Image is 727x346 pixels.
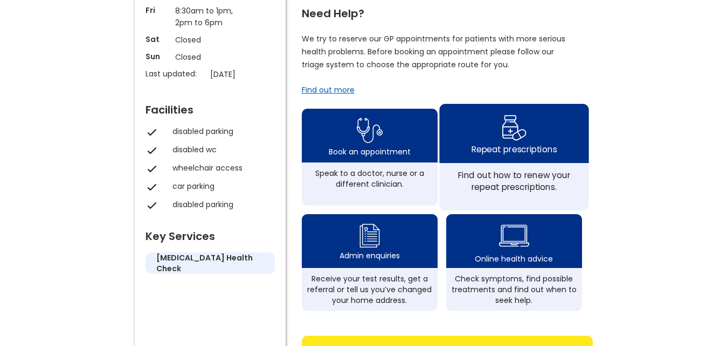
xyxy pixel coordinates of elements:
[329,146,411,157] div: Book an appointment
[146,51,170,62] p: Sun
[146,68,205,79] p: Last updated:
[499,218,529,253] img: health advice icon
[302,84,355,95] a: Find out more
[439,104,588,210] a: repeat prescription iconRepeat prescriptionsFind out how to renew your repeat prescriptions.
[146,225,275,242] div: Key Services
[302,109,438,206] a: book appointment icon Book an appointmentSpeak to a doctor, nurse or a different clinician.
[210,68,280,80] p: [DATE]
[172,144,269,155] div: disabled wc
[175,34,245,46] p: Closed
[172,181,269,192] div: car parking
[357,115,383,146] img: book appointment icon
[156,252,264,274] h5: [MEDICAL_DATA] health check
[146,5,170,16] p: Fri
[175,51,245,63] p: Closed
[452,273,577,306] div: Check symptoms, find possible treatments and find out when to seek help.
[471,143,556,155] div: Repeat prescriptions
[307,273,432,306] div: Receive your test results, get a referral or tell us you’ve changed your home address.
[358,221,382,250] img: admin enquiry icon
[501,112,527,143] img: repeat prescription icon
[340,250,400,261] div: Admin enquiries
[302,32,566,71] p: We try to reserve our GP appointments for patients with more serious health problems. Before book...
[146,99,275,115] div: Facilities
[172,126,269,137] div: disabled parking
[475,253,553,264] div: Online health advice
[172,199,269,210] div: disabled parking
[302,214,438,311] a: admin enquiry iconAdmin enquiriesReceive your test results, get a referral or tell us you’ve chan...
[172,163,269,173] div: wheelchair access
[175,5,245,29] p: 8:30am to 1pm, 2pm to 6pm
[302,3,582,19] div: Need Help?
[146,34,170,45] p: Sat
[446,214,582,311] a: health advice iconOnline health adviceCheck symptoms, find possible treatments and find out when ...
[445,169,583,193] div: Find out how to renew your repeat prescriptions.
[307,168,432,189] div: Speak to a doctor, nurse or a different clinician.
